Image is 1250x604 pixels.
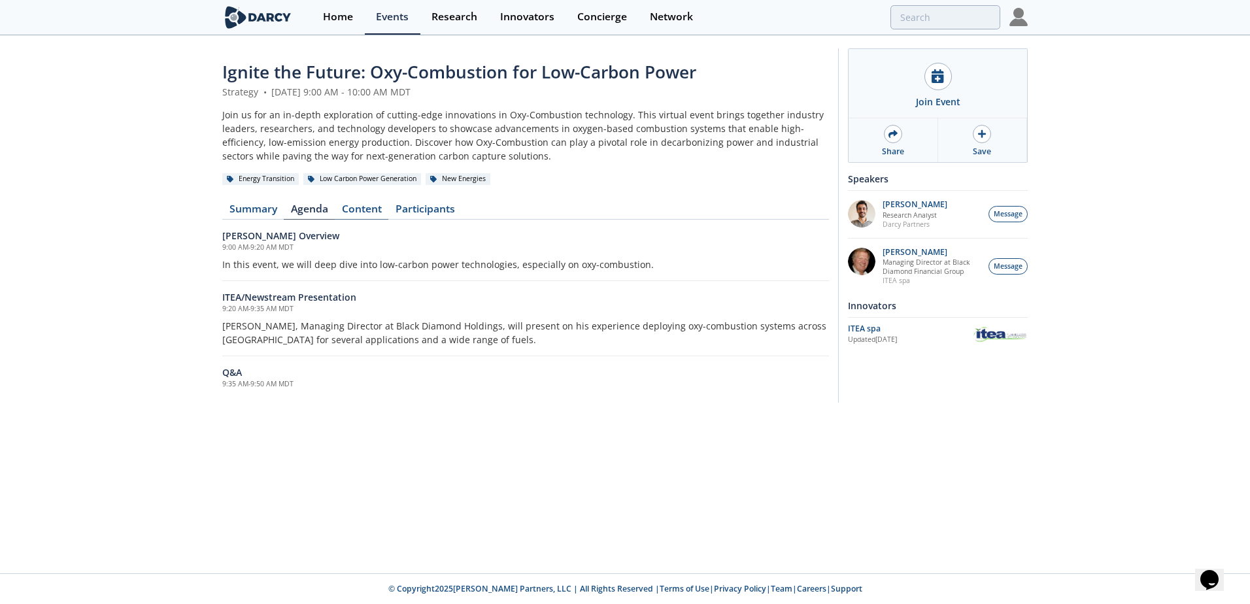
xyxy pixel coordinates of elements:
[916,95,960,109] div: Join Event
[222,258,829,271] p: In this event, we will deep dive into low-carbon power technologies, especially on oxy-combustion.
[222,229,829,243] h6: [PERSON_NAME] Overview
[848,167,1028,190] div: Speakers
[883,276,982,285] p: ITEA spa
[1009,8,1028,26] img: Profile
[771,583,792,594] a: Team
[848,335,973,345] div: Updated [DATE]
[426,173,490,185] div: New Energies
[222,304,829,314] h5: 9:20 AM - 9:35 AM MDT
[797,583,826,594] a: Careers
[500,12,554,22] div: Innovators
[222,290,829,304] h6: ITEA/Newstream Presentation
[988,206,1028,222] button: Message
[376,12,409,22] div: Events
[714,583,766,594] a: Privacy Policy
[222,243,829,253] h5: 9:00 AM - 9:20 AM MDT
[222,60,696,84] span: Ignite the Future: Oxy-Combustion for Low-Carbon Power
[222,365,829,379] h6: Q&A
[660,583,709,594] a: Terms of Use
[388,204,462,220] a: Participants
[848,248,875,275] img: 5c882eca-8b14-43be-9dc2-518e113e9a37
[883,248,982,257] p: [PERSON_NAME]
[890,5,1000,29] input: Advanced Search
[577,12,627,22] div: Concierge
[261,86,269,98] span: •
[848,323,973,335] div: ITEA spa
[222,319,829,346] p: [PERSON_NAME], Managing Director at Black Diamond Holdings, will present on his experience deploy...
[831,583,862,594] a: Support
[323,12,353,22] div: Home
[973,146,991,158] div: Save
[303,173,421,185] div: Low Carbon Power Generation
[650,12,693,22] div: Network
[141,583,1109,595] p: © Copyright 2025 [PERSON_NAME] Partners, LLC | All Rights Reserved | | | | |
[284,204,335,220] a: Agenda
[994,209,1022,220] span: Message
[883,210,947,220] p: Research Analyst
[882,146,904,158] div: Share
[973,325,1028,344] img: ITEA spa
[883,200,947,209] p: [PERSON_NAME]
[848,200,875,227] img: e78dc165-e339-43be-b819-6f39ce58aec6
[222,108,829,163] div: Join us for an in-depth exploration of cutting-edge innovations in Oxy-Combustion technology. Thi...
[222,204,284,220] a: Summary
[222,85,829,99] div: Strategy [DATE] 9:00 AM - 10:00 AM MDT
[335,204,388,220] a: Content
[1195,552,1237,591] iframe: chat widget
[848,322,1028,345] a: ITEA spa Updated[DATE] ITEA spa
[222,379,829,390] h5: 9:35 AM - 9:50 AM MDT
[883,220,947,229] p: Darcy Partners
[988,258,1028,275] button: Message
[431,12,477,22] div: Research
[994,261,1022,272] span: Message
[222,173,299,185] div: Energy Transition
[883,258,982,276] p: Managing Director at Black Diamond Financial Group
[848,294,1028,317] div: Innovators
[222,6,294,29] img: logo-wide.svg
